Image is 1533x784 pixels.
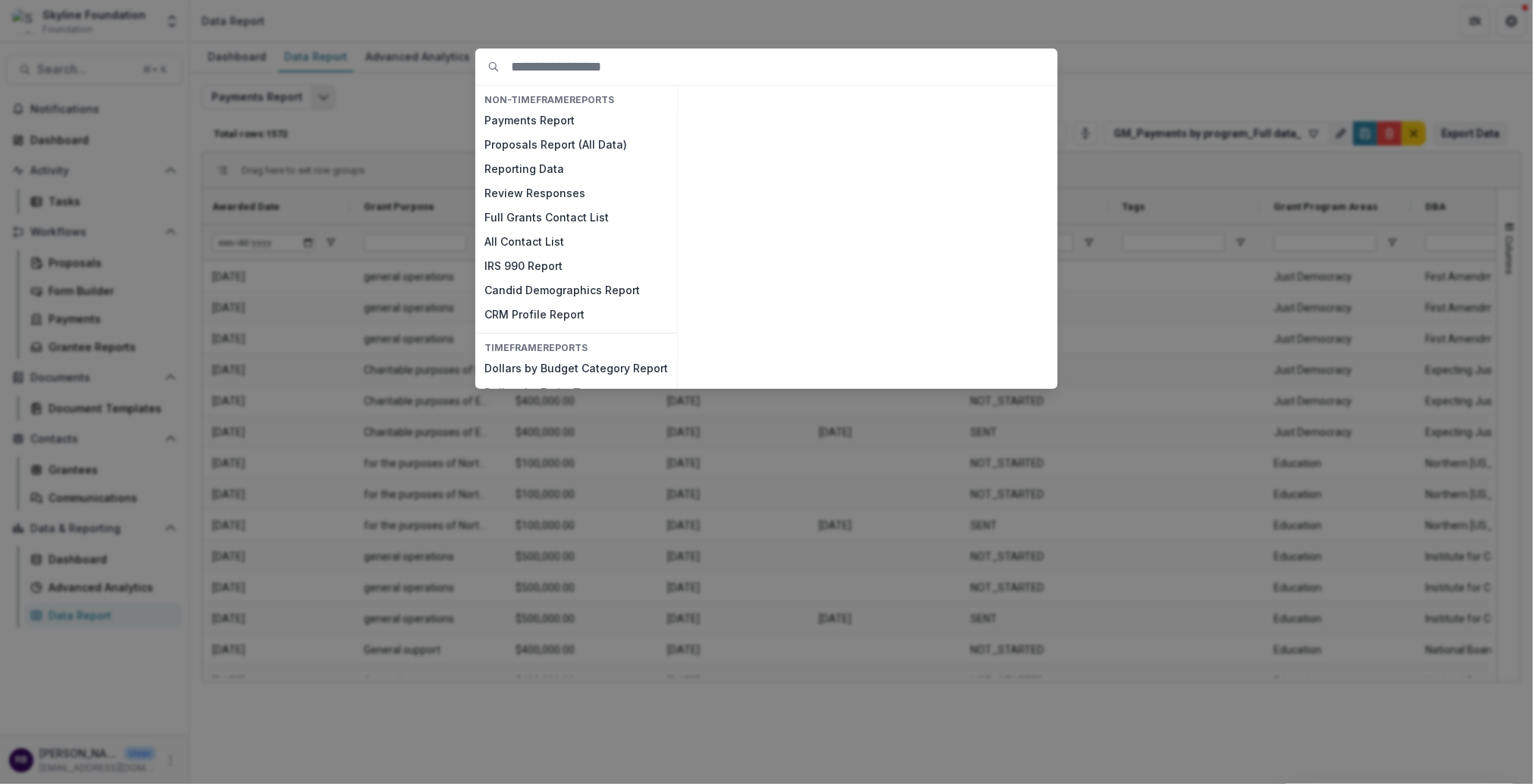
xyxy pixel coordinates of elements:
button: Candid Demographics Report [475,278,677,303]
button: Payments Report [475,108,677,133]
h4: NON-TIMEFRAME Reports [475,92,677,108]
h4: TIMEFRAME Reports [475,340,677,356]
button: Dollars by Entity Tags [475,381,677,406]
button: Review Responses [475,181,677,205]
button: Dollars by Budget Category Report [475,357,677,381]
button: Reporting Data [475,157,677,181]
button: All Contact List [475,230,677,254]
button: CRM Profile Report [475,303,677,327]
button: Proposals Report (All Data) [475,133,677,157]
button: IRS 990 Report [475,254,677,278]
button: Full Grants Contact List [475,205,677,230]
